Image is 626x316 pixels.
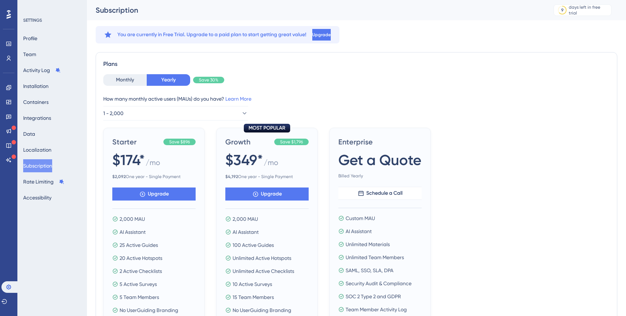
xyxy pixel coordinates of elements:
[112,137,160,147] span: Starter
[225,174,238,179] b: $ 4,192
[561,7,564,13] div: 9
[112,188,196,201] button: Upgrade
[338,150,421,170] span: Get a Quote
[312,29,331,41] button: Upgrade
[233,293,274,302] span: 15 Team Members
[338,187,422,200] button: Schedule a Call
[233,254,291,262] span: Unlimited Active Hotspots
[103,94,610,103] div: How many monthly active users (MAUs) do you have?
[366,189,402,198] span: Schedule a Call
[233,267,294,275] span: Unlimited Active Checklists
[199,77,218,83] span: Save 30%
[23,80,49,93] button: Installation
[23,32,37,45] button: Profile
[280,139,303,145] span: Save $1,796
[244,124,290,132] div: MOST POPULAR
[346,214,375,223] span: Custom MAU
[23,127,35,140] button: Data
[225,150,263,170] span: $349*
[346,240,390,249] span: Unlimited Materials
[103,109,124,118] span: 1 - 2,000
[23,64,61,77] button: Activity Log
[264,157,278,171] span: / mo
[23,111,51,125] button: Integrations
[225,174,309,180] span: One year - Single Payment
[23,143,51,156] button: Localization
[312,32,331,38] span: Upgrade
[103,74,147,86] button: Monthly
[338,137,422,147] span: Enterprise
[112,174,126,179] b: $ 2,092
[225,96,251,102] a: Learn More
[346,292,401,301] span: SOC 2 Type 2 and GDPR
[103,60,610,68] div: Plans
[346,279,412,288] span: Security Audit & Compliance
[225,137,271,147] span: Growth
[569,4,609,16] div: days left in free trial
[233,280,272,288] span: 10 Active Surveys
[120,254,162,262] span: 20 Active Hotspots
[346,227,372,236] span: AI Assistant
[146,157,160,171] span: / mo
[596,287,617,309] iframe: UserGuiding AI Assistant Launcher
[23,159,52,172] button: Subscription
[112,150,145,170] span: $174*
[23,17,82,23] div: SETTINGS
[23,48,36,61] button: Team
[120,215,145,223] span: 2,000 MAU
[117,30,306,39] span: You are currently in Free Trial. Upgrade to a paid plan to start getting great value!
[23,175,64,188] button: Rate Limiting
[346,253,404,262] span: Unlimited Team Members
[233,228,259,236] span: AI Assistant
[112,174,196,180] span: One year - Single Payment
[169,139,190,145] span: Save $896
[338,173,422,179] span: Billed Yearly
[225,188,309,201] button: Upgrade
[23,191,51,204] button: Accessibility
[96,5,535,15] div: Subscription
[346,305,407,314] span: Team Member Activity Log
[120,228,146,236] span: AI Assistant
[120,267,162,275] span: 2 Active Checklists
[233,215,258,223] span: 2,000 MAU
[233,306,291,315] span: No UserGuiding Branding
[23,96,49,109] button: Containers
[147,74,190,86] button: Yearly
[233,241,274,249] span: 100 Active Guides
[120,306,178,315] span: No UserGuiding Branding
[261,190,282,198] span: Upgrade
[346,266,393,275] span: SAML, SSO, SLA, DPA
[120,241,158,249] span: 25 Active Guides
[120,280,157,288] span: 5 Active Surveys
[120,293,159,302] span: 5 Team Members
[103,106,248,121] button: 1 - 2,000
[148,190,169,198] span: Upgrade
